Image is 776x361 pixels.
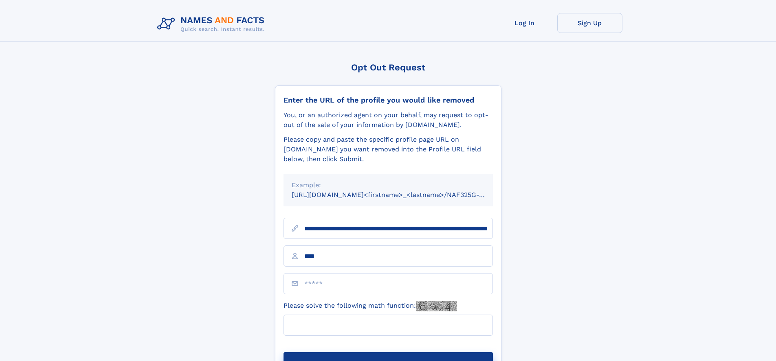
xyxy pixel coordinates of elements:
label: Please solve the following math function: [284,301,457,311]
small: [URL][DOMAIN_NAME]<firstname>_<lastname>/NAF325G-xxxxxxxx [292,191,508,199]
div: Enter the URL of the profile you would like removed [284,96,493,105]
div: Example: [292,180,485,190]
div: Opt Out Request [275,62,501,72]
a: Sign Up [557,13,622,33]
div: You, or an authorized agent on your behalf, may request to opt-out of the sale of your informatio... [284,110,493,130]
img: Logo Names and Facts [154,13,271,35]
a: Log In [492,13,557,33]
div: Please copy and paste the specific profile page URL on [DOMAIN_NAME] you want removed into the Pr... [284,135,493,164]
